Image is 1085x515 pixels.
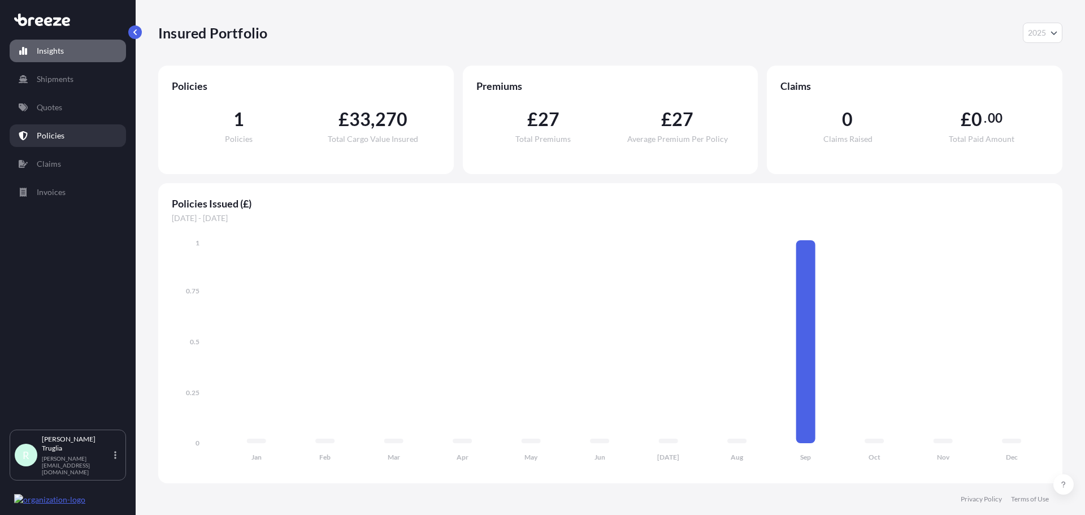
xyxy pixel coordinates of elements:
[23,449,29,461] span: R
[172,197,1049,210] span: Policies Issued (£)
[1028,27,1046,38] span: 2025
[158,24,267,42] p: Insured Portfolio
[10,96,126,119] a: Quotes
[251,453,262,461] tspan: Jan
[823,135,873,143] span: Claims Raised
[515,135,571,143] span: Total Premiums
[196,439,199,447] tspan: 0
[328,135,418,143] span: Total Cargo Value Insured
[731,453,744,461] tspan: Aug
[172,213,1049,224] span: [DATE] - [DATE]
[375,110,408,128] span: 270
[196,239,199,247] tspan: 1
[388,453,400,461] tspan: Mar
[14,494,85,505] img: organization-logo
[37,130,64,141] p: Policies
[190,337,199,346] tspan: 0.5
[37,73,73,85] p: Shipments
[971,110,982,128] span: 0
[661,110,672,128] span: £
[37,45,64,57] p: Insights
[10,153,126,175] a: Claims
[233,110,244,128] span: 1
[524,453,538,461] tspan: May
[42,435,112,453] p: [PERSON_NAME] Truglia
[476,79,745,93] span: Premiums
[457,453,468,461] tspan: Apr
[319,453,331,461] tspan: Feb
[594,453,605,461] tspan: Jun
[869,453,880,461] tspan: Oct
[186,388,199,397] tspan: 0.25
[349,110,371,128] span: 33
[627,135,728,143] span: Average Premium Per Policy
[780,79,1049,93] span: Claims
[371,110,375,128] span: ,
[37,102,62,113] p: Quotes
[961,110,971,128] span: £
[37,187,66,198] p: Invoices
[527,110,538,128] span: £
[10,124,126,147] a: Policies
[842,110,853,128] span: 0
[937,453,950,461] tspan: Nov
[338,110,349,128] span: £
[1011,495,1049,504] a: Terms of Use
[37,158,61,170] p: Claims
[538,110,559,128] span: 27
[172,79,440,93] span: Policies
[10,68,126,90] a: Shipments
[10,181,126,204] a: Invoices
[42,455,112,475] p: [PERSON_NAME][EMAIL_ADDRESS][DOMAIN_NAME]
[225,135,253,143] span: Policies
[949,135,1014,143] span: Total Paid Amount
[657,453,679,461] tspan: [DATE]
[1006,453,1018,461] tspan: Dec
[800,453,811,461] tspan: Sep
[10,40,126,62] a: Insights
[672,110,693,128] span: 27
[961,495,1002,504] a: Privacy Policy
[984,114,987,123] span: .
[1023,23,1062,43] button: Year Selector
[988,114,1002,123] span: 00
[186,287,199,295] tspan: 0.75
